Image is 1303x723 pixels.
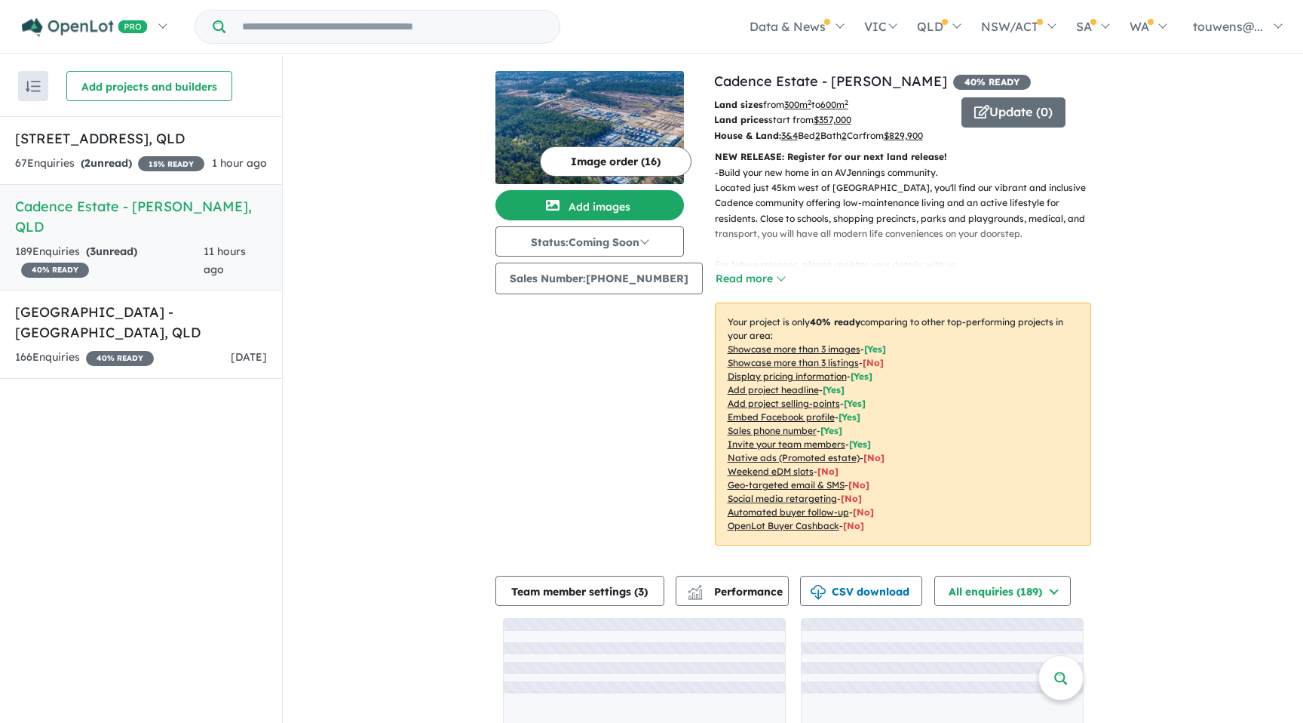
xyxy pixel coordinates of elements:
h5: [GEOGRAPHIC_DATA] - [GEOGRAPHIC_DATA] , QLD [15,302,267,343]
u: Automated buyer follow-up [728,506,849,518]
span: [ Yes ] [823,384,845,395]
button: Read more [715,270,786,288]
b: Land prices [714,114,768,125]
button: Performance [676,576,789,606]
p: Your project is only comparing to other top-performing projects in your area: - - - - - - - - - -... [715,303,1091,546]
span: 40 % READY [953,75,1031,90]
button: Image order (16) [540,146,691,177]
u: 2 [815,130,820,141]
u: OpenLot Buyer Cashback [728,520,839,531]
p: start from [714,112,950,128]
span: 1 hour ago [212,156,267,170]
h5: Cadence Estate - [PERSON_NAME] , QLD [15,196,267,237]
span: 40 % READY [21,263,89,278]
u: Sales phone number [728,425,817,436]
span: [No] [817,466,839,477]
u: Showcase more than 3 images [728,343,860,355]
button: Update (0) [961,97,1065,128]
u: Add project headline [728,384,819,395]
span: [No] [853,506,874,518]
span: Performance [690,585,783,598]
button: Status:Coming Soon [495,226,684,257]
u: 3&4 [781,130,798,141]
img: sort.svg [26,81,41,92]
u: 2 [842,130,847,141]
span: to [811,99,848,110]
span: [No] [843,520,864,531]
b: House & Land: [714,130,781,141]
div: 67 Enquir ies [15,155,204,173]
b: Land sizes [714,99,763,110]
sup: 2 [845,98,848,106]
u: 300 m [784,99,811,110]
p: Bed Bath Car from [714,128,950,143]
u: Showcase more than 3 listings [728,357,859,368]
span: [ Yes ] [820,425,842,436]
img: Cadence Estate - Ripley [495,71,684,184]
img: bar-chart.svg [688,589,703,599]
span: [No] [841,493,862,504]
a: Cadence Estate - [PERSON_NAME] [714,72,947,90]
div: 166 Enquir ies [15,349,154,367]
div: 189 Enquir ies [15,243,204,279]
button: CSV download [800,576,922,606]
u: $ 829,900 [884,130,923,141]
button: Add images [495,190,684,220]
span: [ Yes ] [851,371,872,382]
span: [No] [848,479,869,491]
img: line-chart.svg [688,585,701,593]
b: 40 % ready [810,316,860,328]
span: touwens@... [1193,19,1263,34]
u: Embed Facebook profile [728,411,835,423]
span: [ No ] [863,357,884,368]
span: [No] [863,452,885,463]
p: NEW RELEASE: Register for our next land release! [715,149,1091,165]
u: 600 m [820,99,848,110]
strong: ( unread) [81,156,132,170]
span: 2 [84,156,90,170]
u: Social media retargeting [728,493,837,504]
h5: [STREET_ADDRESS] , QLD [15,128,267,149]
u: Invite your team members [728,438,845,450]
u: Add project selling-points [728,398,840,409]
button: All enquiries (189) [934,576,1071,606]
sup: 2 [808,98,811,106]
p: - Build your new home in an AVJennings community. Located just 45km west of [GEOGRAPHIC_DATA], yo... [715,165,1103,411]
u: $ 357,000 [814,114,851,125]
button: Team member settings (3) [495,576,664,606]
strong: ( unread) [86,245,137,258]
u: Native ads (Promoted estate) [728,452,860,463]
span: [ Yes ] [864,343,886,355]
input: Try estate name, suburb, builder or developer [228,11,556,43]
span: [ Yes ] [849,438,871,450]
u: Display pricing information [728,371,847,382]
span: 3 [638,585,644,598]
u: Weekend eDM slots [728,466,814,477]
span: 15 % READY [138,156,204,171]
span: [DATE] [231,350,267,364]
span: 3 [90,245,96,258]
span: 40 % READY [86,351,154,366]
button: Sales Number:[PHONE_NUMBER] [495,263,703,294]
span: 11 hours ago [204,245,246,276]
p: from [714,97,950,112]
button: Add projects and builders [66,71,232,101]
img: Openlot PRO Logo White [22,18,148,37]
span: [ Yes ] [839,411,860,423]
u: Geo-targeted email & SMS [728,479,845,491]
img: download icon [811,585,826,600]
span: [ Yes ] [844,398,866,409]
